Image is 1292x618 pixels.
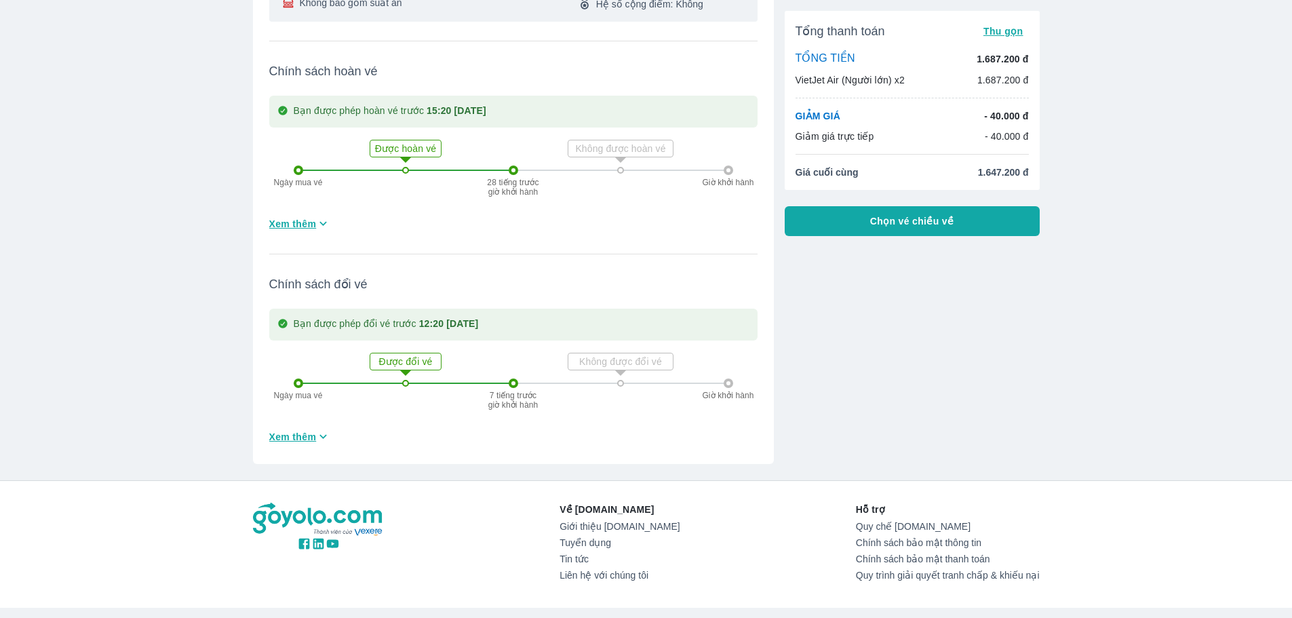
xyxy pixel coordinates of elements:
p: - 40.000 đ [984,109,1028,123]
span: Tổng thanh toán [796,23,885,39]
p: Ngày mua vé [268,391,329,400]
p: VietJet Air (Người lớn) x2 [796,73,905,87]
p: 1.687.200 đ [977,52,1028,66]
a: Chính sách bảo mật thanh toán [856,554,1040,564]
a: Quy chế [DOMAIN_NAME] [856,521,1040,532]
p: Hỗ trợ [856,503,1040,516]
p: Không được đổi vé [570,355,671,368]
button: Chọn vé chiều về [785,206,1040,236]
p: 7 tiếng trước giờ khởi hành [486,391,541,410]
a: Chính sách bảo mật thông tin [856,537,1040,548]
a: Tin tức [560,554,680,564]
span: Chọn vé chiều về [870,214,954,228]
button: Xem thêm [264,212,336,235]
strong: 12:20 [DATE] [419,318,479,329]
p: Giờ khởi hành [698,391,759,400]
a: Giới thiệu [DOMAIN_NAME] [560,521,680,532]
span: Xem thêm [269,430,317,444]
p: - 40.000 đ [985,130,1029,143]
p: GIẢM GIÁ [796,109,840,123]
p: Bạn được phép hoàn vé trước [294,104,486,119]
span: Thu gọn [983,26,1023,37]
p: 1.687.200 đ [977,73,1029,87]
a: Tuyển dụng [560,537,680,548]
p: Về [DOMAIN_NAME] [560,503,680,516]
p: Được đổi vé [372,355,439,368]
p: Được hoàn vé [372,142,439,155]
p: Không được hoàn vé [570,142,671,155]
strong: 15:20 [DATE] [427,105,486,116]
a: Liên hệ với chúng tôi [560,570,680,581]
button: Xem thêm [264,425,336,448]
span: Chính sách đổi vé [269,276,758,292]
p: TỔNG TIỀN [796,52,855,66]
p: 28 tiếng trước giờ khởi hành [486,178,541,197]
span: Xem thêm [269,217,317,231]
span: Giá cuối cùng [796,166,859,179]
button: Thu gọn [978,22,1029,41]
span: 1.647.200 đ [978,166,1029,179]
img: logo [253,503,385,537]
p: Bạn được phép đổi vé trước [294,317,479,332]
a: Quy trình giải quyết tranh chấp & khiếu nại [856,570,1040,581]
span: Chính sách hoàn vé [269,63,758,79]
p: Ngày mua vé [268,178,329,187]
p: Giờ khởi hành [698,178,759,187]
p: Giảm giá trực tiếp [796,130,874,143]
